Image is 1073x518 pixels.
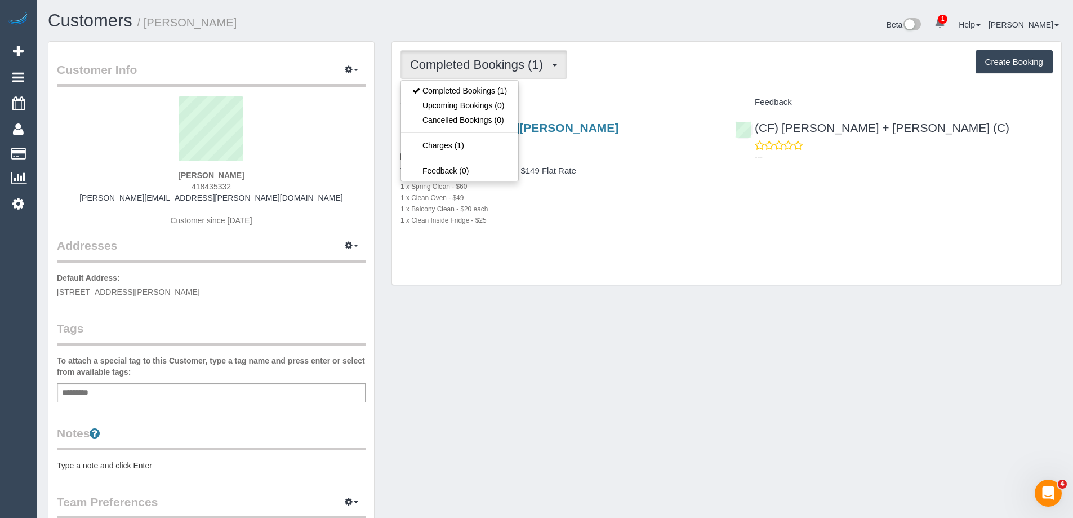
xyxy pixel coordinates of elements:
iframe: Intercom live chat [1035,480,1062,507]
a: Completed Bookings (1) [401,83,518,98]
small: 1 x Spring Clean - $60 [400,183,467,191]
h4: Feedback [735,98,1053,107]
button: Completed Bookings (1) [400,50,567,79]
small: 1 x Clean Oven - $49 [400,194,464,202]
a: Charges (1) [401,138,518,153]
span: [STREET_ADDRESS][PERSON_NAME] [57,287,200,296]
a: Cancelled Bookings (0) [401,113,518,127]
span: Customer since [DATE] [170,216,252,225]
img: New interface [902,18,921,33]
img: Automaid Logo [7,11,29,27]
h4: Two Bedroom Home Cleaning - $149 Flat Rate [400,166,718,176]
span: Completed Bookings (1) [410,57,549,72]
a: Upcoming Bookings (0) [401,98,518,113]
a: Feedback (0) [401,163,518,178]
legend: Notes [57,425,366,450]
button: Create Booking [976,50,1053,74]
span: 4 [1058,480,1067,489]
p: --- [755,151,1053,162]
span: 1 [938,15,947,24]
pre: Type a note and click Enter [57,460,366,471]
span: 418435332 [192,182,231,191]
h4: Service [400,98,718,107]
label: Default Address: [57,272,120,284]
a: (CF) [PERSON_NAME] + [PERSON_NAME] (C) [735,121,1009,134]
strong: [PERSON_NAME] [178,171,244,180]
a: 1 [929,11,951,36]
p: One Time Cleaning [400,150,718,162]
legend: Tags [57,320,366,346]
small: 1 x Balcony Clean - $20 each [400,205,488,213]
label: To attach a special tag to this Customer, type a tag name and press enter or select from availabl... [57,355,366,378]
a: Beta [887,20,921,29]
legend: Customer Info [57,61,366,87]
a: Customers [48,11,132,30]
a: [PERSON_NAME] [989,20,1059,29]
a: [PERSON_NAME][EMAIL_ADDRESS][PERSON_NAME][DOMAIN_NAME] [79,193,343,202]
a: Help [959,20,981,29]
small: 1 x Clean Inside Fridge - $25 [400,216,487,224]
small: / [PERSON_NAME] [137,16,237,29]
